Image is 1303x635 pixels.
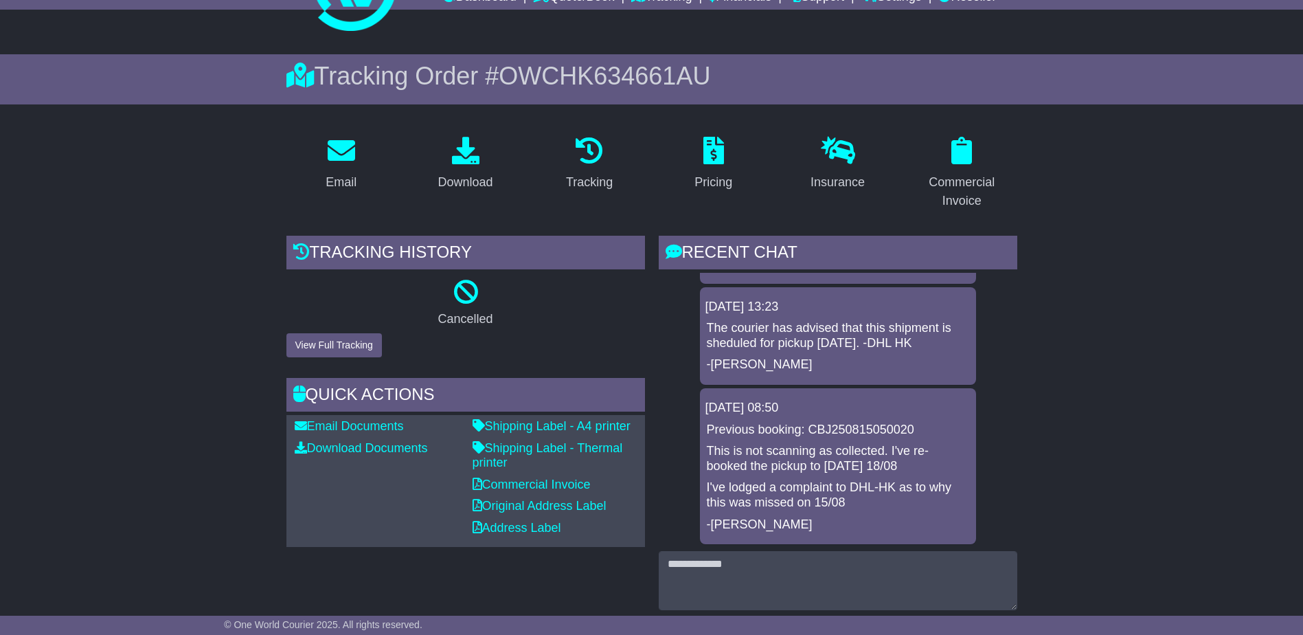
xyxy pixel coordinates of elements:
[694,173,732,192] div: Pricing
[707,321,969,350] p: The courier has advised that this shipment is sheduled for pickup [DATE]. -DHL HK
[295,419,404,433] a: Email Documents
[286,236,645,273] div: Tracking history
[557,132,622,197] a: Tracking
[659,236,1017,273] div: RECENT CHAT
[707,517,969,533] p: -[PERSON_NAME]
[317,132,365,197] a: Email
[499,62,710,90] span: OWCHK634661AU
[707,357,969,372] p: -[PERSON_NAME]
[686,132,741,197] a: Pricing
[295,441,428,455] a: Download Documents
[438,173,492,192] div: Download
[473,499,607,513] a: Original Address Label
[286,312,645,327] p: Cancelled
[286,61,1017,91] div: Tracking Order #
[907,132,1017,215] a: Commercial Invoice
[707,480,969,510] p: I've lodged a complaint to DHL-HK as to why this was missed on 15/08
[707,423,969,438] p: Previous booking: CBJ250815050020
[473,419,631,433] a: Shipping Label - A4 printer
[224,619,422,630] span: © One World Courier 2025. All rights reserved.
[811,173,865,192] div: Insurance
[473,521,561,535] a: Address Label
[705,401,971,416] div: [DATE] 08:50
[473,478,591,491] a: Commercial Invoice
[707,444,969,474] p: This is not scanning as collected. I've re-booked the pickup to [DATE] 18/08
[473,441,623,470] a: Shipping Label - Thermal printer
[705,300,971,315] div: [DATE] 13:23
[566,173,613,192] div: Tracking
[286,333,382,357] button: View Full Tracking
[286,378,645,415] div: Quick Actions
[429,132,501,197] a: Download
[802,132,874,197] a: Insurance
[326,173,356,192] div: Email
[916,173,1008,210] div: Commercial Invoice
